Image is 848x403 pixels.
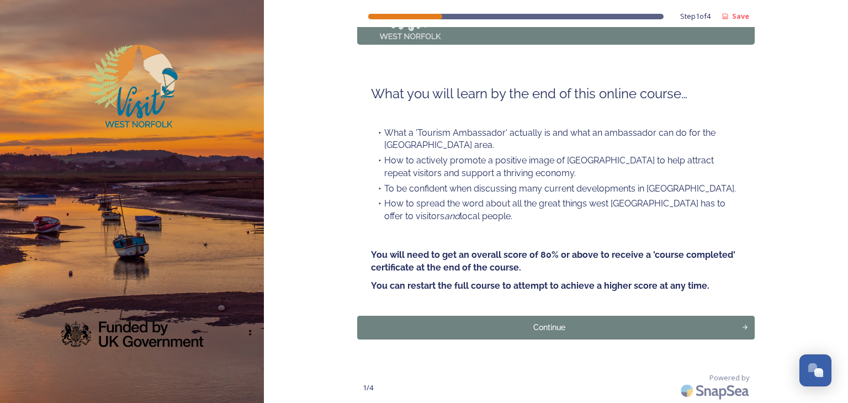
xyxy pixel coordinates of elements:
li: To be confident when discussing many current developments in [GEOGRAPHIC_DATA]. [371,183,741,195]
li: How to spread the word about all the great things west [GEOGRAPHIC_DATA] has to offer to visitors... [371,198,741,222]
li: What a 'Tourism Ambassador' actually is and what an ambassador can do for the [GEOGRAPHIC_DATA] a... [371,127,741,152]
span: Powered by [709,373,749,383]
strong: You can restart the full course to attempt to achieve a higher score at any time. [371,280,709,291]
button: Open Chat [799,354,831,386]
strong: You will need to get an overall score of 80% or above to receive a 'course completed' certificate... [371,250,738,273]
div: Continue [363,322,735,333]
h2: What you will learn by the end of this online course… [371,84,741,103]
strong: Save [732,11,749,21]
span: 1 / 4 [363,383,373,393]
button: Continue [357,316,755,340]
li: How to actively promote a positive image of [GEOGRAPHIC_DATA] to help attract repeat visitors and... [371,155,741,179]
em: and [444,211,460,221]
span: Step 1 of 4 [680,11,711,22]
